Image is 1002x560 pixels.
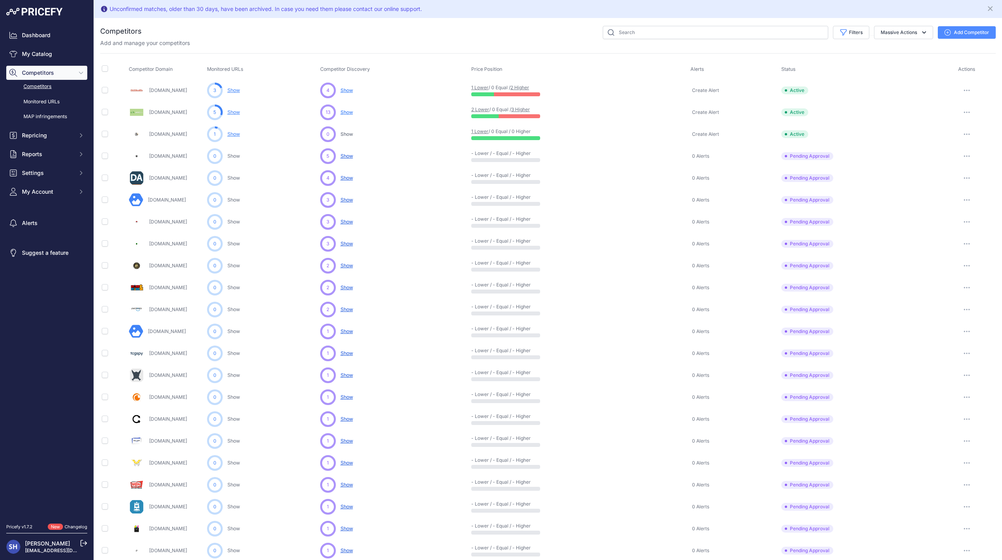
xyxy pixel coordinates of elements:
[213,175,216,182] span: 0
[471,106,521,113] p: / 0 Equal /
[341,394,353,400] span: Show
[326,109,330,116] span: 13
[22,150,73,158] span: Reports
[326,284,329,291] span: 2
[471,391,521,398] p: - Lower / - Equal / - Higher
[227,175,240,181] a: Show
[327,525,329,532] span: 1
[471,128,488,134] a: 1 Lower
[6,28,87,42] a: Dashboard
[781,86,808,94] span: Active
[471,106,489,112] a: 2 Lower
[471,348,521,354] p: - Lower / - Equal / - Higher
[471,523,521,529] p: - Lower / - Equal / - Higher
[874,26,933,39] button: Massive Actions
[692,504,709,510] span: 0 Alerts
[692,328,709,335] span: 0 Alerts
[149,350,187,356] a: [DOMAIN_NAME]
[692,87,719,94] span: Create Alert
[22,131,73,139] span: Repricing
[341,438,353,444] span: Show
[781,547,833,555] span: Pending Approval
[227,131,240,137] a: Show
[471,369,521,376] p: - Lower / - Equal / - Higher
[781,306,833,313] span: Pending Approval
[213,438,216,445] span: 0
[149,241,187,247] a: [DOMAIN_NAME]
[326,196,329,203] span: 3
[25,540,70,547] a: [PERSON_NAME]
[510,85,529,90] a: 2 Higher
[341,460,353,466] span: Show
[227,109,240,115] a: Show
[326,306,329,313] span: 2
[227,438,240,444] a: Show
[25,547,107,553] a: [EMAIL_ADDRESS][DOMAIN_NAME]
[692,153,709,159] span: 0 Alerts
[341,328,353,334] span: Show
[341,416,353,422] span: Show
[692,131,719,137] span: Create Alert
[227,153,240,159] a: Show
[149,263,187,268] a: [DOMAIN_NAME]
[6,246,87,260] a: Suggest a feature
[471,413,521,420] p: - Lower / - Equal / - Higher
[149,153,187,159] a: [DOMAIN_NAME]
[149,394,187,400] a: [DOMAIN_NAME]
[471,304,521,310] p: - Lower / - Equal / - Higher
[6,66,87,80] button: Competitors
[227,328,240,334] a: Show
[692,438,709,444] span: 0 Alerts
[227,197,240,203] a: Show
[227,285,240,290] a: Show
[341,504,353,510] span: Show
[692,416,709,422] span: 0 Alerts
[149,504,187,510] a: [DOMAIN_NAME]
[227,219,240,225] a: Show
[692,394,709,400] span: 0 Alerts
[327,350,329,357] span: 1
[341,350,353,356] span: Show
[692,219,709,225] span: 0 Alerts
[213,503,216,510] span: 0
[100,39,190,47] p: Add and manage your competitors
[471,457,521,463] p: - Lower / - Equal / - Higher
[781,415,833,423] span: Pending Approval
[326,218,329,225] span: 3
[692,241,709,247] span: 0 Alerts
[213,262,216,269] span: 0
[148,197,186,203] a: [DOMAIN_NAME]
[227,526,240,531] a: Show
[327,328,329,335] span: 1
[781,525,833,533] span: Pending Approval
[326,153,329,160] span: 5
[22,188,73,196] span: My Account
[781,371,833,379] span: Pending Approval
[6,524,32,530] div: Pricefy v1.7.2
[781,262,833,270] span: Pending Approval
[692,350,709,357] span: 0 Alerts
[341,175,353,181] span: Show
[471,326,521,332] p: - Lower / - Equal / - Higher
[326,87,330,94] span: 4
[213,481,216,488] span: 0
[692,263,709,269] span: 0 Alerts
[471,545,521,551] p: - Lower / - Equal / - Higher
[149,482,187,488] a: [DOMAIN_NAME]
[149,219,187,225] a: [DOMAIN_NAME]
[603,26,828,39] input: Search
[341,263,353,268] span: Show
[213,218,216,225] span: 0
[781,459,833,467] span: Pending Approval
[690,108,719,116] a: Create Alert
[781,130,808,138] span: Active
[341,219,353,225] span: Show
[149,526,187,531] a: [DOMAIN_NAME]
[938,26,996,39] button: Add Competitor
[341,306,353,312] span: Show
[213,109,216,116] span: 5
[781,284,833,292] span: Pending Approval
[149,109,187,115] a: [DOMAIN_NAME]
[471,501,521,507] p: - Lower / - Equal / - Higher
[341,153,353,159] span: Show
